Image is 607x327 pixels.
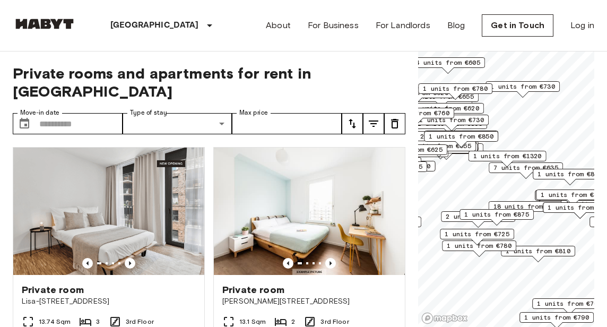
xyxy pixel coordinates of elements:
[570,19,594,32] a: Log in
[415,58,480,67] span: 4 units from €605
[239,108,268,117] label: Max price
[325,258,336,269] button: Previous image
[485,81,560,98] div: Map marker
[489,201,567,218] div: Map marker
[39,317,71,326] span: 13.74 Sqm
[266,19,291,32] a: About
[418,83,492,100] div: Map marker
[532,298,606,315] div: Map marker
[441,211,515,228] div: Map marker
[126,317,154,326] span: 3rd Floor
[442,240,516,257] div: Map marker
[13,64,405,100] span: Private rooms and apartments for rent in [GEOGRAPHIC_DATA]
[378,145,443,154] span: 2 units from €625
[22,296,196,307] span: Lisa-[STREET_ADDRESS]
[447,241,511,251] span: 1 units from €780
[446,212,510,221] span: 2 units from €865
[459,209,534,226] div: Map marker
[283,258,293,269] button: Previous image
[401,141,479,157] div: Map marker
[490,82,555,91] span: 1 units from €730
[419,115,484,125] span: 1 units from €730
[320,317,349,326] span: 3rd Floor
[423,84,488,93] span: 1 units from €780
[473,151,542,161] span: 1 units from €1320
[533,169,607,185] div: Map marker
[537,299,602,308] span: 1 units from €760
[358,161,436,177] div: Map marker
[214,148,405,275] img: Marketing picture of unit DE-01-09-029-01Q
[13,19,76,29] img: Habyt
[414,144,479,153] span: 2 units from €760
[493,202,562,211] span: 18 units from €650
[464,210,529,219] span: 1 units from €875
[420,132,485,141] span: 2 units from €655
[421,312,468,324] a: Mapbox logo
[13,148,204,275] img: Marketing picture of unit DE-01-489-305-002
[429,132,493,141] span: 1 units from €850
[363,113,384,134] button: tune
[524,313,589,322] span: 1 units from €790
[537,169,602,179] span: 1 units from €875
[125,258,135,269] button: Previous image
[342,113,363,134] button: tune
[414,104,479,113] span: 1 units from €620
[376,19,430,32] a: For Landlords
[358,162,422,171] span: 1 units from €825
[384,113,405,134] button: tune
[424,131,498,148] div: Map marker
[385,108,449,118] span: 1 units from €760
[440,229,514,245] div: Map marker
[110,19,199,32] p: [GEOGRAPHIC_DATA]
[308,19,359,32] a: For Business
[541,190,605,200] span: 1 units from €810
[445,229,509,239] span: 1 units from €725
[130,108,167,117] label: Type of stay
[410,103,484,119] div: Map marker
[96,317,100,326] span: 3
[22,283,84,296] span: Private room
[482,14,553,37] a: Get in Touch
[222,296,396,307] span: [PERSON_NAME][STREET_ADDRESS]
[14,113,35,134] button: Choose date
[291,317,295,326] span: 2
[20,108,59,117] label: Move-in date
[489,162,563,179] div: Map marker
[82,258,93,269] button: Previous image
[501,246,575,262] div: Map marker
[447,19,465,32] a: Blog
[493,163,558,173] span: 7 units from €635
[469,151,547,167] div: Map marker
[362,161,431,171] span: 1 units from €1150
[411,57,485,74] div: Map marker
[239,317,266,326] span: 13.1 Sqm
[506,246,570,256] span: 1 units from €810
[222,283,284,296] span: Private room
